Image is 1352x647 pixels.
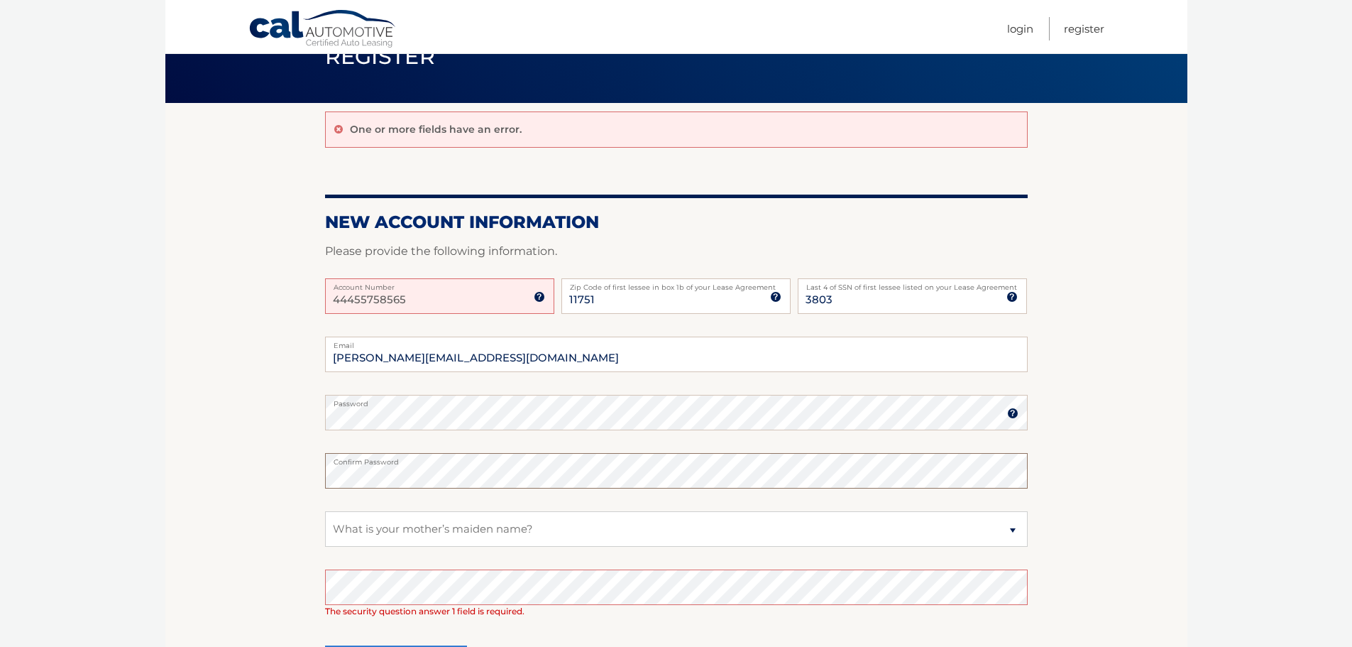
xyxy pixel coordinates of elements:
[325,241,1028,261] p: Please provide the following information.
[798,278,1027,290] label: Last 4 of SSN of first lessee listed on your Lease Agreement
[325,212,1028,233] h2: New Account Information
[1007,17,1033,40] a: Login
[1006,291,1018,303] img: tooltip.svg
[325,395,1028,406] label: Password
[325,43,436,70] span: Register
[561,278,791,314] input: Zip Code
[770,291,781,303] img: tooltip.svg
[1064,17,1104,40] a: Register
[1007,408,1018,419] img: tooltip.svg
[325,278,554,290] label: Account Number
[325,337,1028,372] input: Email
[325,278,554,314] input: Account Number
[350,123,522,136] p: One or more fields have an error.
[325,337,1028,348] label: Email
[325,606,524,616] span: The security question answer 1 field is required.
[248,9,397,50] a: Cal Automotive
[534,291,545,303] img: tooltip.svg
[798,278,1027,314] input: SSN or EIN (last 4 digits only)
[325,453,1028,464] label: Confirm Password
[561,278,791,290] label: Zip Code of first lessee in box 1b of your Lease Agreement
